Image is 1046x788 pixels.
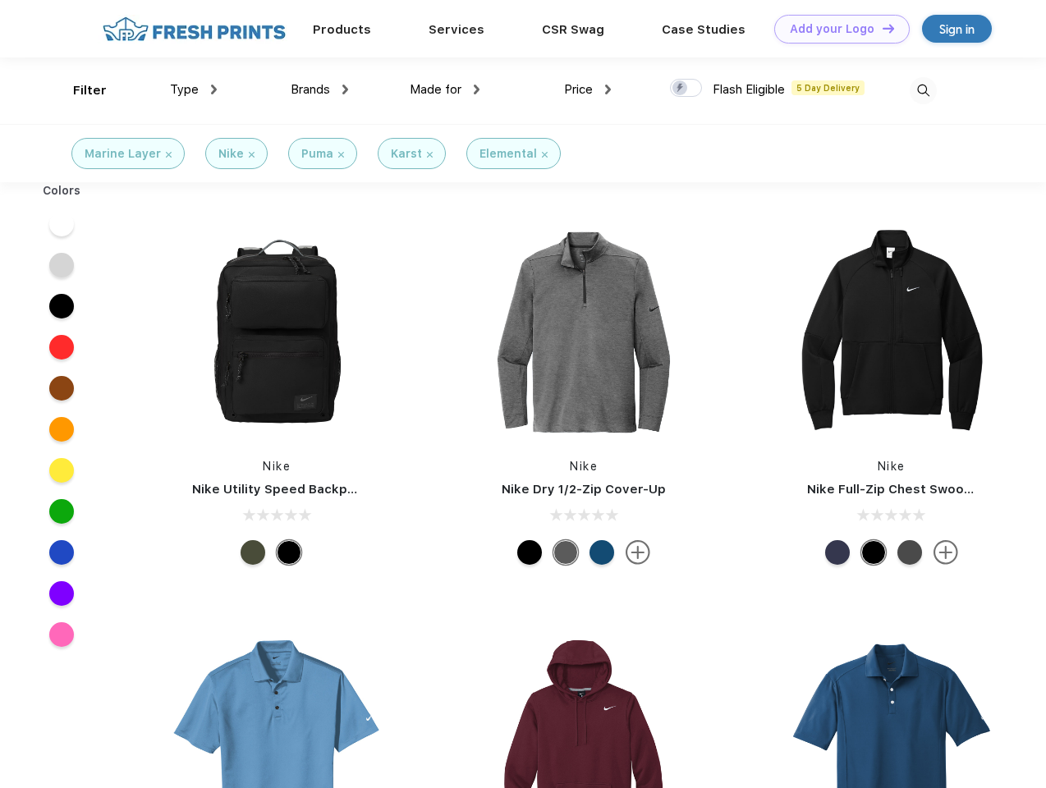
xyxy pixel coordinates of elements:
img: filter_cancel.svg [338,152,344,158]
div: Add your Logo [790,22,874,36]
div: Black Heather [553,540,578,565]
div: Anthracite [897,540,922,565]
img: func=resize&h=266 [167,223,386,442]
a: Nike [878,460,906,473]
div: Sign in [939,20,975,39]
div: Black [517,540,542,565]
img: filter_cancel.svg [166,152,172,158]
div: Midnight Navy [825,540,850,565]
a: Nike [570,460,598,473]
span: Type [170,82,199,97]
a: Products [313,22,371,37]
a: Nike Full-Zip Chest Swoosh Jacket [807,482,1025,497]
span: Brands [291,82,330,97]
div: Puma [301,145,333,163]
img: filter_cancel.svg [249,152,255,158]
img: DT [883,24,894,33]
a: Services [429,22,484,37]
img: dropdown.png [605,85,611,94]
img: dropdown.png [211,85,217,94]
a: Nike Utility Speed Backpack [192,482,369,497]
img: func=resize&h=266 [475,223,693,442]
img: dropdown.png [474,85,479,94]
span: Made for [410,82,461,97]
img: dropdown.png [342,85,348,94]
div: Filter [73,81,107,100]
a: Sign in [922,15,992,43]
div: Marine Layer [85,145,161,163]
a: Nike Dry 1/2-Zip Cover-Up [502,482,666,497]
div: Elemental [479,145,537,163]
img: more.svg [934,540,958,565]
img: more.svg [626,540,650,565]
a: CSR Swag [542,22,604,37]
div: Black [861,540,886,565]
div: Black [277,540,301,565]
div: Colors [30,182,94,199]
img: filter_cancel.svg [542,152,548,158]
img: fo%20logo%202.webp [98,15,291,44]
img: desktop_search.svg [910,77,937,104]
div: Nike [218,145,244,163]
span: Price [564,82,593,97]
span: Flash Eligible [713,82,785,97]
div: Karst [391,145,422,163]
div: Cargo Khaki [241,540,265,565]
img: filter_cancel.svg [427,152,433,158]
img: func=resize&h=266 [782,223,1001,442]
div: Gym Blue [590,540,614,565]
a: Nike [263,460,291,473]
span: 5 Day Delivery [791,80,865,95]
